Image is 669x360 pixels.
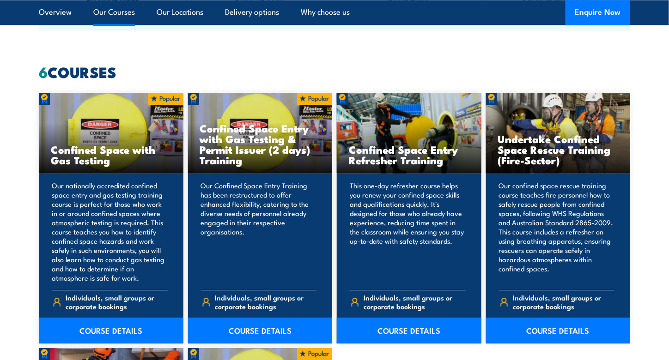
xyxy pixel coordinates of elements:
[215,293,316,311] span: Individuals, small groups or corporate bookings
[364,293,466,311] span: Individuals, small groups or corporate bookings
[66,293,168,311] span: Individuals, small groups or corporate bookings
[39,65,630,78] h2: COURSES
[498,133,619,165] h3: Undertake Confined Space Rescue Training (Fire-Sector)
[201,181,317,282] p: Our Confined Space Entry Training has been restructured to offer enhanced flexibility, catering t...
[51,144,171,165] h3: Confined Space with Gas Testing
[39,318,183,343] a: COURSE DETAILS
[350,181,466,282] p: This one-day refresher course helps you renew your confined space skills and qualifications quick...
[39,60,48,83] strong: 6
[188,318,333,343] a: COURSE DETAILS
[52,181,168,282] p: Our nationally accredited confined space entry and gas testing training course is perfect for tho...
[499,181,615,282] p: Our confined space rescue training course teaches fire personnel how to safely rescue people from...
[337,318,481,343] a: COURSE DETAILS
[486,318,631,343] a: COURSE DETAILS
[513,293,614,311] span: Individuals, small groups or corporate bookings
[200,123,321,165] h3: Confined Space Entry with Gas Testing & Permit Issuer (2 days) Training
[349,144,469,165] h3: Confined Space Entry Refresher Training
